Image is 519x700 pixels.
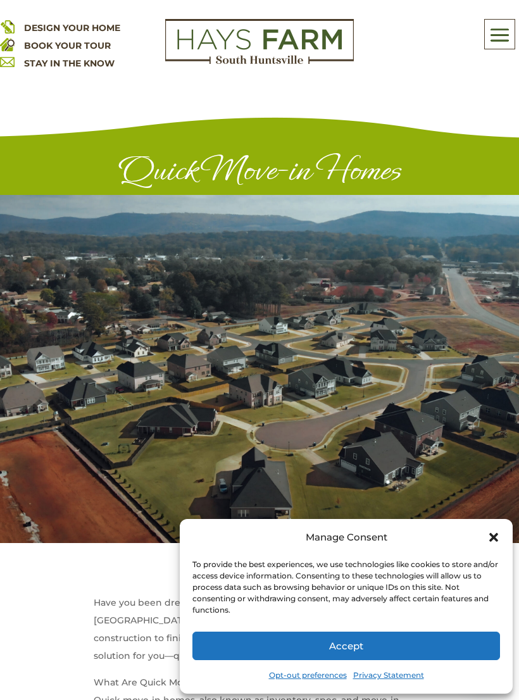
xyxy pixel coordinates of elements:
[192,632,500,660] button: Accept
[52,151,467,195] h1: Quick Move-in Homes
[24,40,111,51] a: BOOK YOUR TOUR
[94,594,426,673] p: Have you been dreaming of owning a new home in [GEOGRAPHIC_DATA], [US_STATE], but the idea of wai...
[269,666,347,684] a: Opt-out preferences
[487,531,500,544] div: Close dialog
[192,559,499,616] div: To provide the best experiences, we use technologies like cookies to store and/or access device i...
[353,666,424,684] a: Privacy Statement
[306,528,387,546] div: Manage Consent
[165,56,354,67] a: hays farm homes huntsville development
[24,58,115,69] a: STAY IN THE KNOW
